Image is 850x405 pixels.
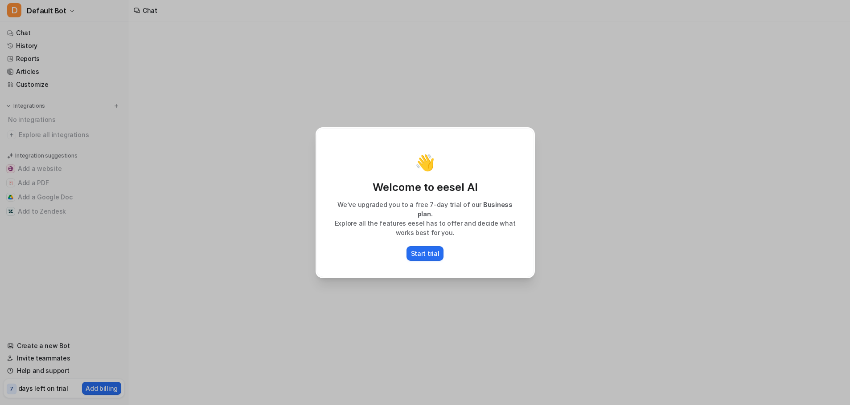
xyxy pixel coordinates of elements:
[407,246,444,261] button: Start trial
[415,154,435,171] p: 👋
[326,180,525,194] p: Welcome to eesel AI
[411,249,439,258] p: Start trial
[326,200,525,219] p: We’ve upgraded you to a free 7-day trial of our
[326,219,525,237] p: Explore all the features eesel has to offer and decide what works best for you.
